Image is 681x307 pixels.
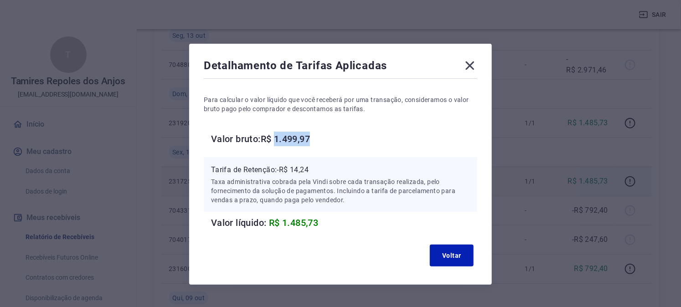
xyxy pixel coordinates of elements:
[269,217,318,228] span: R$ 1.485,73
[204,58,477,77] div: Detalhamento de Tarifas Aplicadas
[204,95,477,113] p: Para calcular o valor líquido que você receberá por uma transação, consideramos o valor bruto pag...
[211,164,470,175] p: Tarifa de Retenção: -R$ 14,24
[211,215,477,230] h6: Valor líquido:
[430,245,474,266] button: Voltar
[211,132,477,146] h6: Valor bruto: R$ 1.499,97
[211,177,470,205] p: Taxa administrativa cobrada pela Vindi sobre cada transação realizada, pelo fornecimento da soluç...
